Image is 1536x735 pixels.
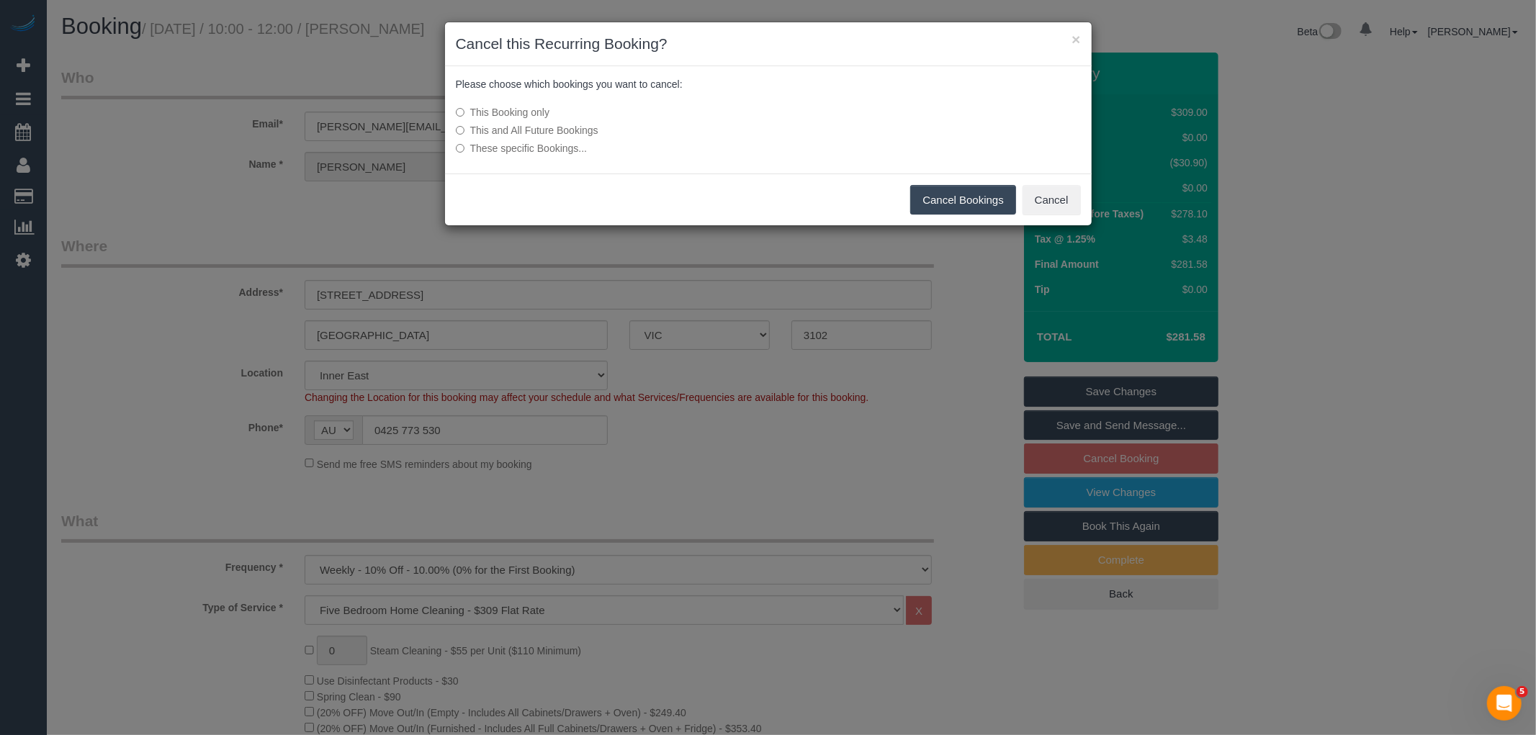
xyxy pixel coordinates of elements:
[910,185,1016,215] button: Cancel Bookings
[456,123,866,137] label: This and All Future Bookings
[1487,686,1522,721] iframe: Intercom live chat
[456,105,866,120] label: This Booking only
[456,108,465,117] input: This Booking only
[456,77,1081,91] p: Please choose which bookings you want to cancel:
[1023,185,1081,215] button: Cancel
[456,144,465,153] input: These specific Bookings...
[456,126,465,135] input: This and All Future Bookings
[1517,686,1528,698] span: 5
[1072,32,1080,47] button: ×
[456,141,866,155] label: These specific Bookings...
[456,33,1081,55] h3: Cancel this Recurring Booking?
